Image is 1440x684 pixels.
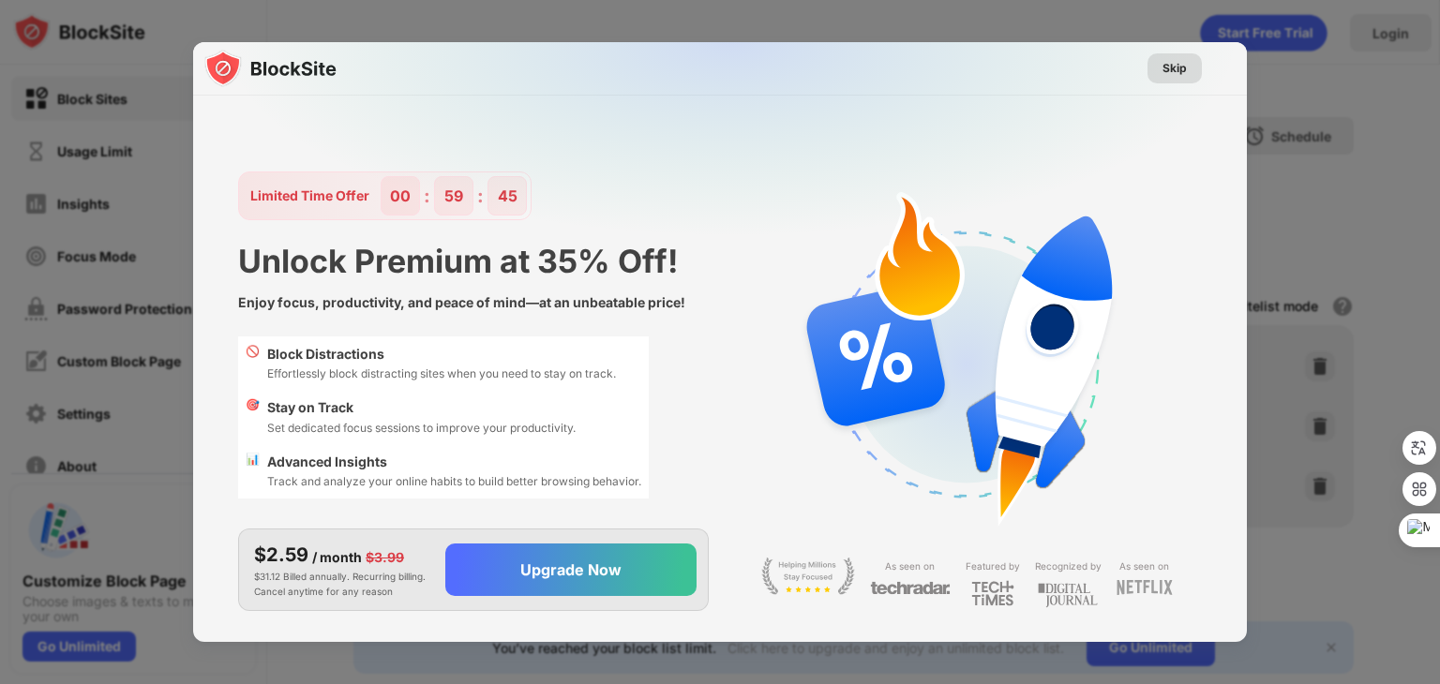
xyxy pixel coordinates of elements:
[870,580,951,596] img: light-techradar.svg
[966,558,1020,575] div: Featured by
[1162,59,1187,78] div: Skip
[761,558,855,595] img: light-stay-focus.svg
[1119,558,1169,575] div: As seen on
[246,397,260,437] div: 🎯
[254,541,430,599] div: $31.12 Billed annually. Recurring billing. Cancel anytime for any reason
[267,472,641,490] div: Track and analyze your online habits to build better browsing behavior.
[885,558,935,575] div: As seen on
[971,580,1014,606] img: light-techtimes.svg
[204,42,1258,413] img: gradient.svg
[312,547,362,568] div: / month
[366,547,404,568] div: $3.99
[1038,580,1098,611] img: light-digital-journal.svg
[520,560,622,579] div: Upgrade Now
[1035,558,1102,575] div: Recognized by
[246,452,260,491] div: 📊
[267,452,641,472] div: Advanced Insights
[267,419,576,437] div: Set dedicated focus sessions to improve your productivity.
[1117,580,1173,595] img: light-netflix.svg
[254,541,308,569] div: $2.59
